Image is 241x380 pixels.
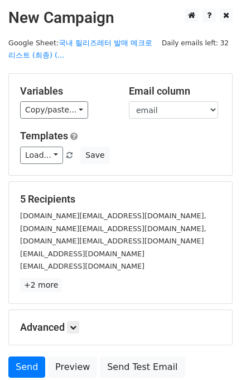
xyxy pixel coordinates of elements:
small: Google Sheet: [8,39,152,60]
a: Daily emails left: 32 [158,39,233,47]
a: Send Test Email [100,356,185,378]
h5: Variables [20,85,112,97]
span: Daily emails left: 32 [158,37,233,49]
a: Send [8,356,45,378]
a: 국내 릴리즈레터 발매 메크로 리스트 (최종) (... [8,39,152,60]
small: [EMAIL_ADDRESS][DOMAIN_NAME] [20,250,144,258]
small: [EMAIL_ADDRESS][DOMAIN_NAME] [20,262,144,270]
small: [DOMAIN_NAME][EMAIL_ADDRESS][DOMAIN_NAME], [DOMAIN_NAME][EMAIL_ADDRESS][DOMAIN_NAME], [DOMAIN_NAM... [20,212,206,245]
button: Save [80,147,109,164]
a: Copy/paste... [20,101,88,119]
a: Load... [20,147,63,164]
h5: Advanced [20,321,221,334]
a: Templates [20,130,68,142]
h5: Email column [129,85,221,97]
iframe: Chat Widget [185,326,241,380]
h5: 5 Recipients [20,193,221,205]
h2: New Campaign [8,8,233,27]
a: Preview [48,356,97,378]
a: +2 more [20,278,62,292]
